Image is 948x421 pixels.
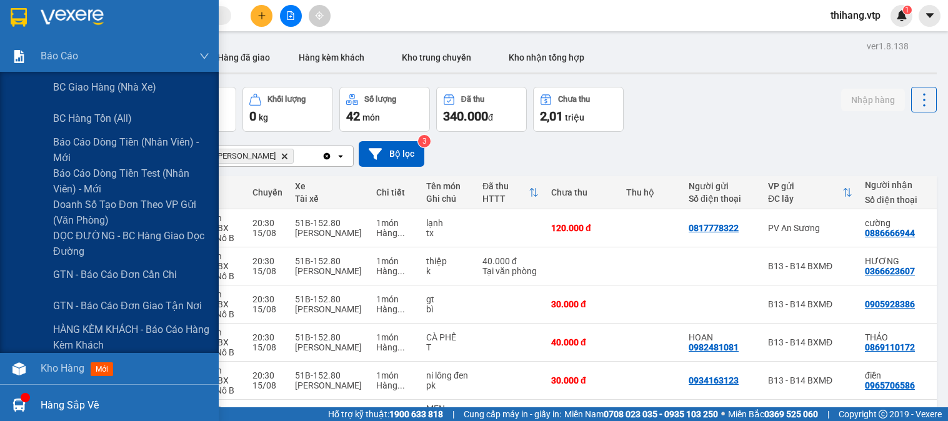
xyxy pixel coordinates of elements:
[397,380,405,390] span: ...
[376,342,414,352] div: Hàng thông thường
[252,266,282,276] div: 15/08
[295,342,364,352] div: [PERSON_NAME]
[903,6,912,14] sup: 1
[533,87,624,132] button: Chưa thu2,01 triệu
[426,342,470,352] div: T
[295,304,364,314] div: [PERSON_NAME]
[827,407,829,421] span: |
[426,370,470,380] div: ni lông đen
[252,294,282,304] div: 20:30
[41,396,209,415] div: Hàng sắp về
[53,134,209,166] span: Báo cáo dòng tiền (nhân viên) - mới
[376,218,414,228] div: 1 món
[452,407,454,421] span: |
[280,5,302,27] button: file-add
[865,342,915,352] div: 0869110172
[397,304,405,314] span: ...
[252,187,282,197] div: Chuyến
[252,380,282,390] div: 15/08
[376,266,414,276] div: Hàng thông thường
[509,52,584,62] span: Kho nhận tổng hợp
[299,52,364,62] span: Hàng kèm khách
[558,95,590,104] div: Chưa thu
[295,218,364,228] div: 51B-152.80
[376,256,414,266] div: 1 món
[768,375,852,385] div: B13 - B14 BXMĐ
[768,299,852,309] div: B13 - B14 BXMĐ
[198,149,294,164] span: PV Gia Nghĩa, close by backspace
[252,256,282,266] div: 20:30
[309,5,331,27] button: aim
[604,409,718,419] strong: 0708 023 035 - 0935 103 250
[397,228,405,238] span: ...
[53,228,209,259] span: DỌC ĐƯỜNG - BC hàng giao dọc đường
[286,11,295,20] span: file-add
[426,304,470,314] div: bì
[689,223,739,233] div: 0817778322
[251,5,272,27] button: plus
[252,218,282,228] div: 20:30
[768,223,852,233] div: PV An Sương
[295,370,364,380] div: 51B-152.80
[12,362,26,375] img: warehouse-icon
[865,180,932,190] div: Người nhận
[865,299,915,309] div: 0905928386
[41,362,84,374] span: Kho hàng
[867,39,909,53] div: ver 1.8.138
[252,304,282,314] div: 15/08
[336,151,346,161] svg: open
[689,194,756,204] div: Số điện thoại
[689,332,756,342] div: HOAN
[295,228,364,238] div: [PERSON_NAME]
[476,176,545,209] th: Toggle SortBy
[841,89,905,111] button: Nhập hàng
[257,11,266,20] span: plus
[482,181,529,191] div: Đã thu
[418,135,431,147] sup: 3
[376,187,414,197] div: Chi tiết
[267,95,306,104] div: Khối lượng
[295,294,364,304] div: 51B-152.80
[728,407,818,421] span: Miền Bắc
[376,294,414,304] div: 1 món
[41,48,78,64] span: Báo cáo
[91,362,113,376] span: mới
[252,228,282,238] div: 15/08
[328,407,443,421] span: Hỗ trợ kỹ thuật:
[865,218,932,228] div: cường
[461,95,484,104] div: Đã thu
[426,294,470,304] div: gt
[53,166,209,197] span: Báo cáo dòng tiền test (nhân viên) - mới
[53,322,209,353] span: HÀNG KÈM KHÁCH - Báo cáo hàng kèm khách
[426,194,470,204] div: Ghi chú
[364,95,396,104] div: Số lượng
[865,266,915,276] div: 0366623607
[53,111,132,126] span: BC hàng tồn (all)
[295,332,364,342] div: 51B-152.80
[488,112,493,122] span: đ
[53,267,177,282] span: GTN - Báo cáo đơn cần chi
[482,194,529,204] div: HTTT
[259,112,268,122] span: kg
[376,370,414,380] div: 1 món
[376,380,414,390] div: Hàng thông thường
[768,181,842,191] div: VP gửi
[53,298,202,314] span: GTN - Báo cáo đơn giao tận nơi
[436,87,527,132] button: Đã thu340.000đ
[397,266,405,276] span: ...
[376,304,414,314] div: Hàng thông thường
[339,87,430,132] button: Số lượng42món
[376,228,414,238] div: Hàng thông thường
[924,10,936,21] span: caret-down
[252,370,282,380] div: 20:30
[397,342,405,352] span: ...
[12,399,26,412] img: warehouse-icon
[199,51,209,61] span: down
[540,109,563,124] span: 2,01
[426,266,470,276] div: k
[551,187,614,197] div: Chưa thu
[551,299,614,309] div: 30.000 đ
[905,6,909,14] span: 1
[426,332,470,342] div: CÀ PHÊ
[426,256,470,266] div: thiệp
